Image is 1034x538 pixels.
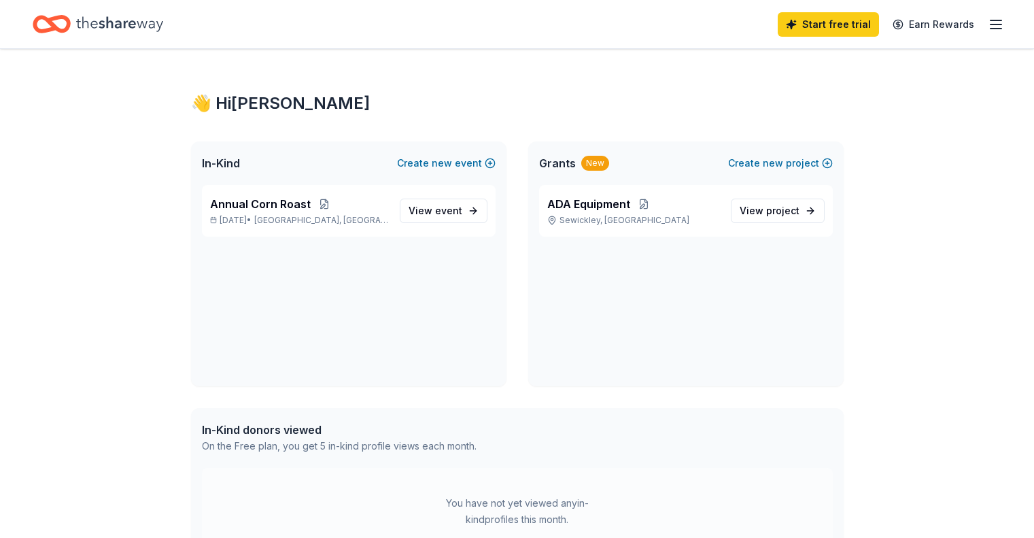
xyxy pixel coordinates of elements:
a: Earn Rewards [884,12,982,37]
a: Home [33,8,163,40]
span: project [766,205,799,216]
a: Start free trial [778,12,879,37]
span: View [409,203,462,219]
span: Annual Corn Roast [210,196,311,212]
p: Sewickley, [GEOGRAPHIC_DATA] [547,215,720,226]
div: You have not yet viewed any in-kind profiles this month. [432,495,602,528]
span: [GEOGRAPHIC_DATA], [GEOGRAPHIC_DATA] [254,215,388,226]
span: new [432,155,452,171]
span: In-Kind [202,155,240,171]
div: 👋 Hi [PERSON_NAME] [191,93,844,114]
span: event [435,205,462,216]
span: View [740,203,799,219]
a: View project [731,199,825,223]
span: ADA Equipment [547,196,630,212]
div: In-Kind donors viewed [202,422,477,438]
span: Grants [539,155,576,171]
button: Createnewevent [397,155,496,171]
div: On the Free plan, you get 5 in-kind profile views each month. [202,438,477,454]
button: Createnewproject [728,155,833,171]
p: [DATE] • [210,215,389,226]
span: new [763,155,783,171]
div: New [581,156,609,171]
a: View event [400,199,487,223]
